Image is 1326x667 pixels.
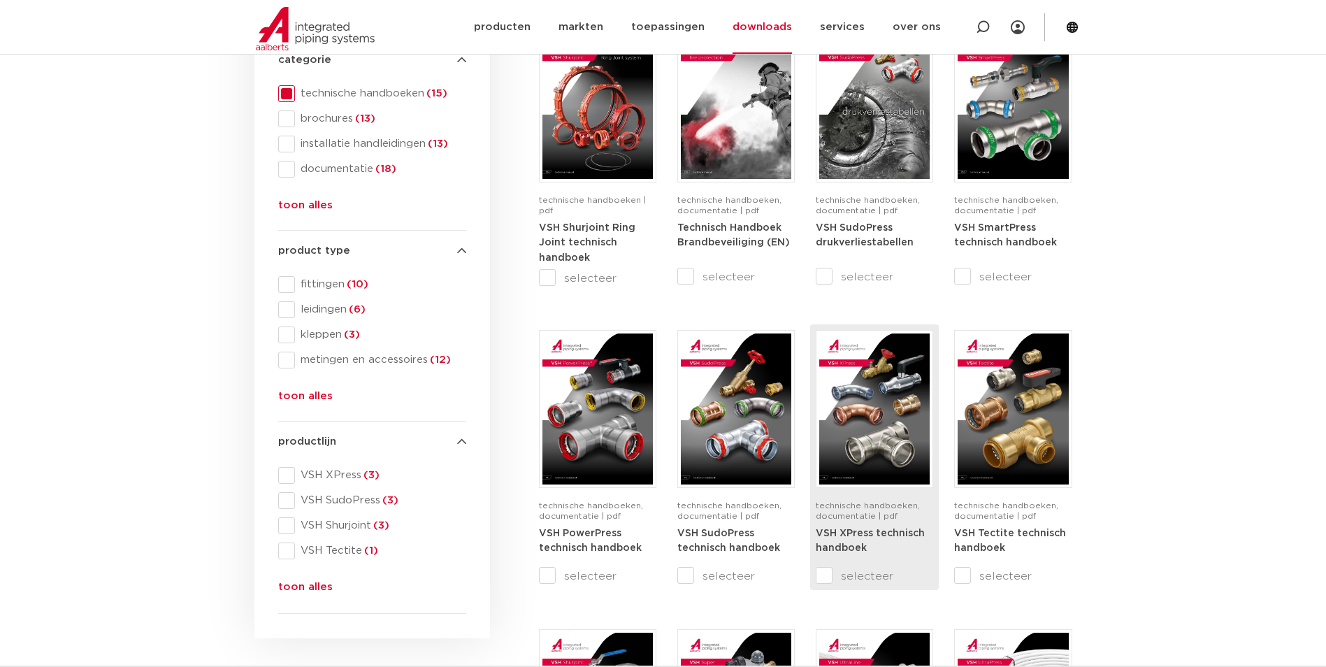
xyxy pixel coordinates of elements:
span: (13) [426,138,448,149]
label: selecteer [954,268,1072,285]
a: VSH SudoPress drukverliestabellen [816,222,914,248]
span: technische handboeken, documentatie | pdf [816,196,920,215]
div: documentatie(18) [278,161,466,178]
span: technische handboeken, documentatie | pdf [677,196,781,215]
span: fittingen [295,278,466,292]
span: technische handboeken, documentatie | pdf [816,501,920,520]
a: VSH SmartPress technisch handboek [954,222,1057,248]
img: VSH-SudoPress_A4TM_5001604-2023-3.0_NL-pdf.jpg [681,333,791,485]
button: toon alles [278,579,333,601]
span: (15) [424,88,447,99]
div: installatie handleidingen(13) [278,136,466,152]
img: VSH-XPress_A4TM_5008762_2025_4.1_NL-pdf.jpg [819,333,930,485]
span: (3) [361,470,380,480]
button: toon alles [278,197,333,220]
label: selecteer [816,568,933,584]
img: VSH-PowerPress_A4TM_5008817_2024_3.1_NL-pdf.jpg [542,333,653,485]
span: leidingen [295,303,466,317]
label: selecteer [954,568,1072,584]
span: technische handboeken [295,87,466,101]
label: selecteer [816,268,933,285]
span: technische handboeken, documentatie | pdf [954,501,1058,520]
span: (1) [362,545,378,556]
span: kleppen [295,328,466,342]
h4: productlijn [278,433,466,450]
span: VSH Tectite [295,544,466,558]
label: selecteer [539,568,656,584]
span: technische handboeken | pdf [539,196,646,215]
div: fittingen(10) [278,276,466,293]
span: (3) [342,329,360,340]
h4: product type [278,243,466,259]
div: technische handboeken(15) [278,85,466,102]
a: VSH Tectite technisch handboek [954,528,1066,554]
img: VSH-SmartPress_A4TM_5009301_2023_2.0-EN-pdf.jpg [958,28,1068,179]
div: leidingen(6) [278,301,466,318]
span: VSH SudoPress [295,494,466,508]
span: technische handboeken, documentatie | pdf [539,501,643,520]
div: kleppen(3) [278,327,466,343]
img: VSH-Shurjoint-RJ_A4TM_5011380_2025_1.1_EN-pdf.jpg [542,28,653,179]
span: (18) [373,164,396,174]
span: installatie handleidingen [295,137,466,151]
span: technische handboeken, documentatie | pdf [677,501,781,520]
strong: VSH SudoPress drukverliestabellen [816,223,914,248]
span: (13) [353,113,375,124]
span: (3) [380,495,398,505]
label: selecteer [677,568,795,584]
div: VSH SudoPress(3) [278,492,466,509]
img: VSH-SudoPress_A4PLT_5007706_2024-2.0_NL-pdf.jpg [819,28,930,179]
span: VSH XPress [295,468,466,482]
div: brochures(13) [278,110,466,127]
div: VSH Tectite(1) [278,543,466,559]
span: technische handboeken, documentatie | pdf [954,196,1058,215]
a: VSH Shurjoint Ring Joint technisch handboek [539,222,635,263]
a: Technisch Handboek Brandbeveiliging (EN) [677,222,790,248]
div: VSH XPress(3) [278,467,466,484]
div: VSH Shurjoint(3) [278,517,466,534]
span: (10) [345,279,368,289]
span: VSH Shurjoint [295,519,466,533]
button: toon alles [278,388,333,410]
a: VSH SudoPress technisch handboek [677,528,780,554]
div: metingen en accessoires(12) [278,352,466,368]
img: FireProtection_A4TM_5007915_2025_2.0_EN-pdf.jpg [681,28,791,179]
label: selecteer [539,270,656,287]
span: (12) [428,354,451,365]
span: metingen en accessoires [295,353,466,367]
h4: categorie [278,52,466,69]
span: brochures [295,112,466,126]
strong: Technisch Handboek Brandbeveiliging (EN) [677,223,790,248]
img: VSH-Tectite_A4TM_5009376-2024-2.0_NL-pdf.jpg [958,333,1068,485]
strong: VSH SmartPress technisch handboek [954,223,1057,248]
a: VSH PowerPress technisch handboek [539,528,642,554]
label: selecteer [677,268,795,285]
span: (6) [347,304,366,315]
span: documentatie [295,162,466,176]
strong: VSH Shurjoint Ring Joint technisch handboek [539,223,635,263]
a: VSH XPress technisch handboek [816,528,925,554]
span: (3) [371,520,389,531]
